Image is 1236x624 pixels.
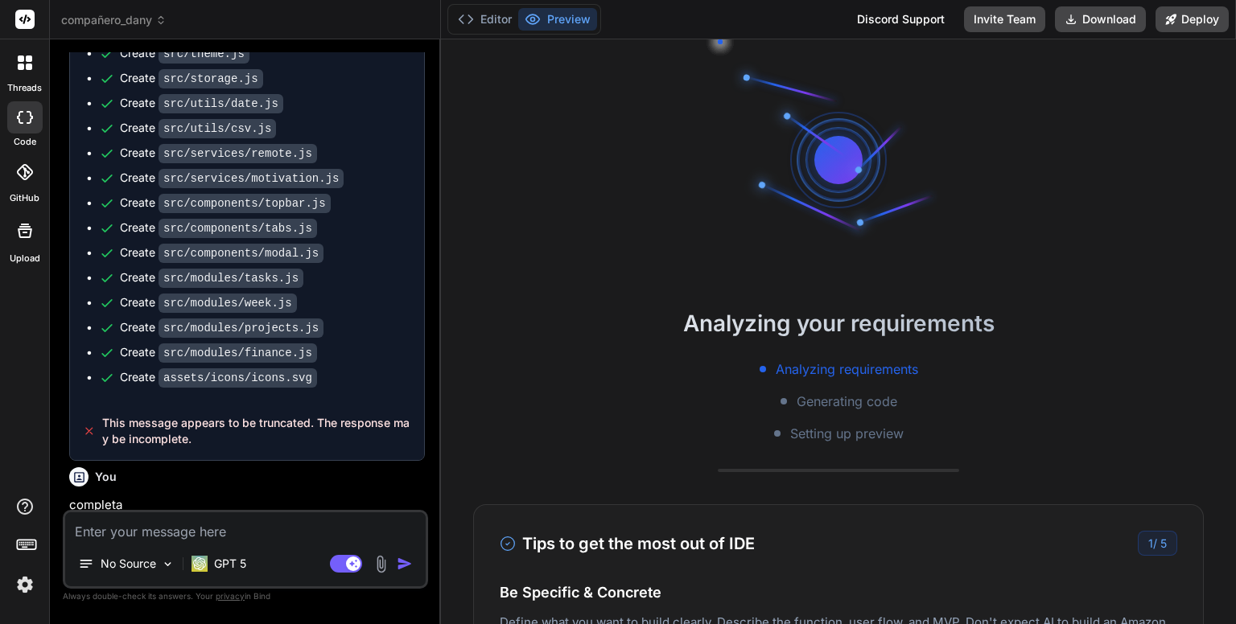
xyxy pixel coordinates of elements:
[120,70,263,87] div: Create
[120,45,249,62] div: Create
[214,556,246,572] p: GPT 5
[120,369,317,386] div: Create
[14,135,36,149] label: code
[120,195,331,211] div: Create
[159,343,317,363] code: src/modules/finance.js
[120,319,323,336] div: Create
[159,219,317,238] code: src/components/tabs.js
[63,589,428,604] p: Always double-check its answers. Your in Bind
[441,306,1236,340] h2: Analyzing your requirements
[102,415,412,447] span: This message appears to be truncated. The response may be incomplete.
[159,244,323,263] code: src/components/modal.js
[159,318,323,338] code: src/modules/projects.js
[159,69,263,88] code: src/storage.js
[101,556,156,572] p: No Source
[159,269,303,288] code: src/modules/tasks.js
[790,424,904,443] span: Setting up preview
[120,145,317,162] div: Create
[159,144,317,163] code: src/services/remote.js
[120,344,317,361] div: Create
[10,191,39,205] label: GitHub
[95,469,117,485] h6: You
[120,170,344,187] div: Create
[7,81,42,95] label: threads
[61,12,167,28] span: compañero_dany
[1160,536,1167,550] span: 5
[451,8,518,31] button: Editor
[120,220,317,236] div: Create
[159,94,283,113] code: src/utils/date.js
[1055,6,1146,32] button: Download
[518,8,597,31] button: Preview
[161,557,175,571] img: Pick Models
[159,294,297,313] code: src/modules/week.js
[1156,6,1229,32] button: Deploy
[500,581,1177,603] h4: Be Specific & Concrete
[1138,531,1177,556] div: /
[500,532,755,556] h3: Tips to get the most out of IDE
[159,44,249,64] code: src/theme.js
[11,571,39,598] img: settings
[797,392,897,411] span: Generating code
[192,556,208,572] img: GPT 5
[372,555,390,573] img: attachment
[216,591,245,601] span: privacy
[120,294,297,311] div: Create
[964,6,1045,32] button: Invite Team
[397,556,413,572] img: icon
[69,496,425,515] p: completa
[10,252,40,265] label: Upload
[1148,536,1153,550] span: 1
[159,169,344,188] code: src/services/motivation.js
[159,368,317,388] code: assets/icons/icons.svg
[120,269,303,286] div: Create
[120,120,276,137] div: Create
[120,95,283,112] div: Create
[847,6,954,32] div: Discord Support
[120,244,323,261] div: Create
[776,359,918,379] span: Analyzing requirements
[159,119,276,138] code: src/utils/csv.js
[159,194,331,213] code: src/components/topbar.js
